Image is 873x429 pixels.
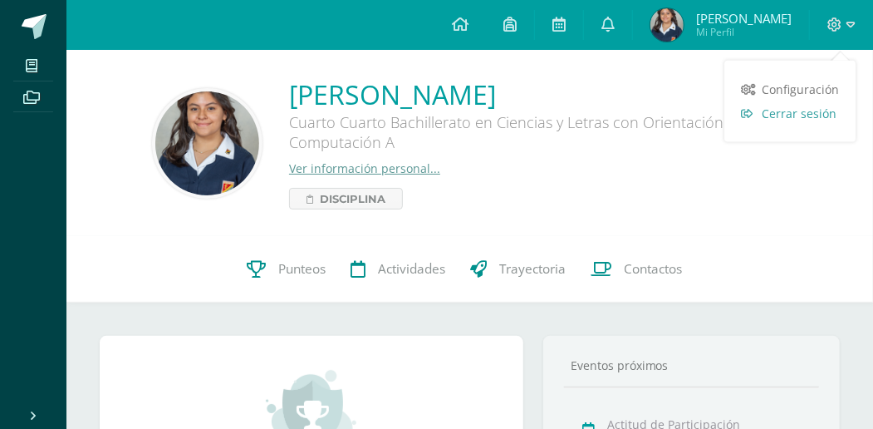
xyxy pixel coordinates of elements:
a: Ver información personal... [289,160,440,176]
div: Eventos próximos [564,357,819,373]
span: Disciplina [320,189,385,209]
a: Configuración [724,77,856,101]
span: Configuración [762,81,839,97]
span: Punteos [279,260,326,278]
span: Contactos [625,260,683,278]
a: Cerrar sesión [724,101,856,126]
span: Cerrar sesión [762,106,836,121]
a: Contactos [579,236,695,303]
img: 4cdb02751314fa0dd71f70447004a266.png [650,8,684,42]
span: Trayectoria [500,260,566,278]
a: Disciplina [289,188,403,210]
span: Actividades [379,260,446,278]
div: Cuarto Cuarto Bachillerato en Ciencias y Letras con Orientación en Computación A [289,112,787,160]
a: Punteos [235,236,339,303]
a: Actividades [339,236,459,303]
img: 33737e109d4264c7d612df6bca34688a.png [155,91,259,195]
span: [PERSON_NAME] [696,10,792,27]
a: [PERSON_NAME] [289,76,787,112]
span: Mi Perfil [696,25,792,39]
a: Trayectoria [459,236,579,303]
